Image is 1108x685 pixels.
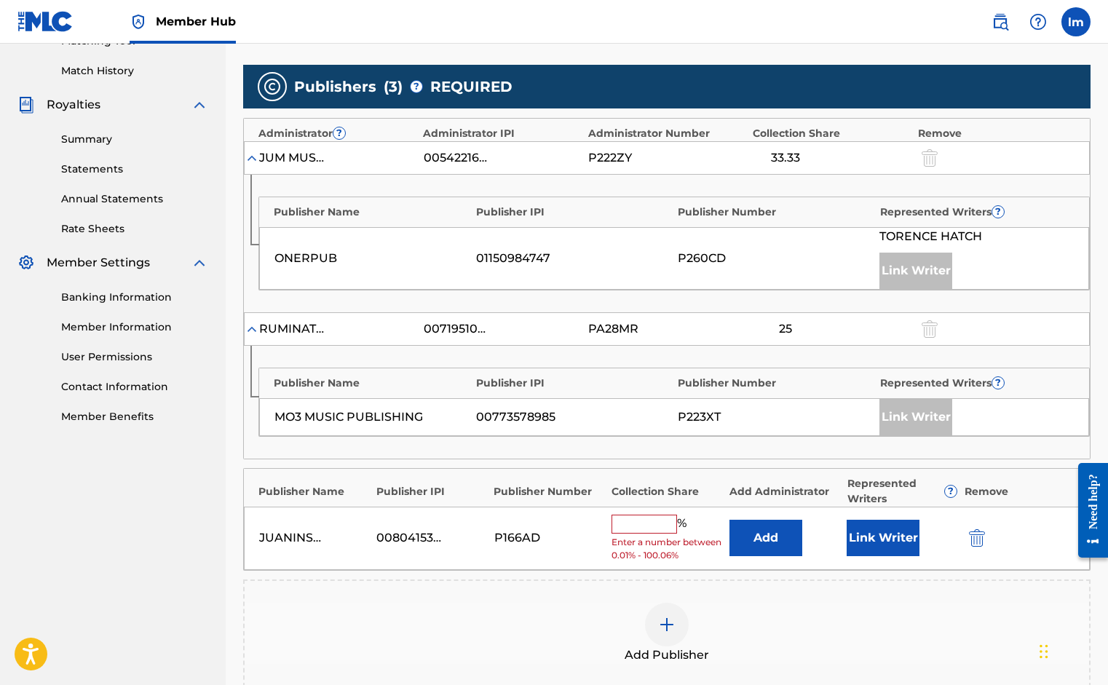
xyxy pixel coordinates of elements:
a: Banking Information [61,290,208,305]
a: Statements [61,162,208,177]
span: TORENCE HATCH [879,228,982,245]
div: Represented Writers [880,205,1075,220]
div: Publisher Name [258,484,369,499]
span: ? [333,127,345,139]
span: Royalties [47,96,100,114]
div: Help [1024,7,1053,36]
div: MO3 MUSIC PUBLISHING [274,408,469,426]
span: % [677,515,690,534]
div: P223XT [678,408,872,426]
img: Member Settings [17,254,35,272]
div: Publisher IPI [476,205,671,220]
div: ONERPUB [274,250,469,267]
a: Member Information [61,320,208,335]
span: Member Hub [156,13,236,30]
div: 01150984747 [476,250,670,267]
img: Top Rightsholder [130,13,147,31]
span: Member Settings [47,254,150,272]
img: 12a2ab48e56ec057fbd8.svg [969,529,985,547]
img: add [658,616,676,633]
iframe: Resource Center [1067,448,1108,572]
div: Publisher IPI [376,484,487,499]
span: ? [945,486,957,497]
a: Rate Sheets [61,221,208,237]
div: 00773578985 [476,408,670,426]
a: Member Benefits [61,409,208,424]
div: User Menu [1061,7,1091,36]
div: Collection Share [753,126,910,141]
span: ? [411,81,422,92]
div: Remove [965,484,1075,499]
span: ? [992,377,1004,389]
img: expand-cell-toggle [245,322,259,336]
span: REQUIRED [430,76,513,98]
img: expand [191,96,208,114]
iframe: Chat Widget [1035,615,1108,685]
span: ( 3 ) [384,76,403,98]
div: Represented Writers [880,376,1075,391]
img: Royalties [17,96,35,114]
img: publishers [264,78,281,95]
div: Administrator Number [588,126,745,141]
div: Add Administrator [729,484,840,499]
span: Enter a number between 0.01% - 100.06% [612,536,721,562]
img: help [1029,13,1047,31]
a: User Permissions [61,349,208,365]
img: expand-cell-toggle [245,151,259,165]
div: Collection Share [612,484,722,499]
div: Publisher Number [678,376,873,391]
div: Publisher Number [494,484,604,499]
img: MLC Logo [17,11,74,32]
img: expand [191,254,208,272]
div: P260CD [678,250,872,267]
div: Publisher Name [274,376,469,391]
span: Publishers [294,76,376,98]
div: Administrator [258,126,416,141]
img: search [992,13,1009,31]
a: Summary [61,132,208,147]
a: Annual Statements [61,191,208,207]
span: ? [992,206,1004,218]
button: Add [729,520,802,556]
div: Represented Writers [847,476,958,507]
div: Administrator IPI [423,126,580,141]
a: Match History [61,63,208,79]
div: Publisher IPI [476,376,671,391]
div: Publisher Name [274,205,469,220]
div: Drag [1040,630,1048,673]
span: Add Publisher [625,646,709,664]
div: Publisher Number [678,205,873,220]
button: Link Writer [847,520,919,556]
a: Contact Information [61,379,208,395]
div: Remove [918,126,1075,141]
a: Public Search [986,7,1015,36]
